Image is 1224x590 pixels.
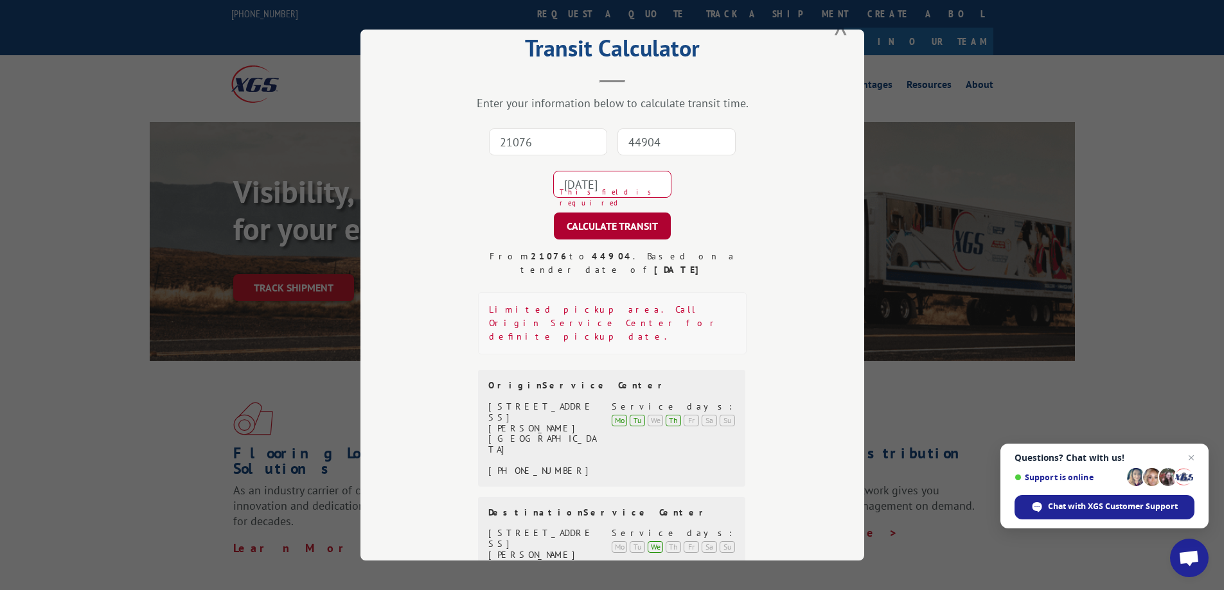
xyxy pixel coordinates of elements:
[488,560,597,582] div: SOLON, OH, 44139
[530,250,569,262] strong: 21076
[684,415,699,426] div: Fr
[488,401,597,433] div: [STREET_ADDRESS][PERSON_NAME]
[488,433,597,455] div: [GEOGRAPHIC_DATA]
[666,541,681,553] div: Th
[648,541,663,553] div: We
[834,8,848,42] button: Close modal
[1048,501,1178,512] span: Chat with XGS Customer Support
[489,128,607,155] input: Origin Zip
[425,96,800,110] div: Enter your information below to calculate transit time.
[702,541,717,553] div: Sa
[720,415,735,426] div: Su
[1015,453,1194,463] span: Questions? Chat with us!
[478,250,747,277] div: From to . Based on a tender date of
[617,128,736,155] input: Dest. Zip
[425,39,800,64] h2: Transit Calculator
[1184,450,1199,465] span: Close chat
[684,541,699,553] div: Fr
[702,415,717,426] div: Sa
[648,415,663,426] div: We
[591,250,632,262] strong: 44904
[653,264,704,275] strong: [DATE]
[666,415,681,426] div: Th
[553,171,671,198] input: Tender Date
[612,415,627,426] div: Mo
[478,292,747,354] div: Limited pickup area. Call Origin Service Center for definite pickup date.
[612,528,735,539] div: Service days:
[488,528,597,560] div: [STREET_ADDRESS][PERSON_NAME]
[560,187,671,208] span: This field is required
[612,541,627,553] div: Mo
[1015,473,1122,482] span: Support is online
[488,465,597,476] div: [PHONE_NUMBER]
[630,415,645,426] div: Tu
[612,401,735,412] div: Service days:
[488,380,735,391] div: Origin Service Center
[630,541,645,553] div: Tu
[488,507,735,518] div: Destination Service Center
[1015,495,1194,519] div: Chat with XGS Customer Support
[554,213,671,239] button: CALCULATE TRANSIT
[720,541,735,553] div: Su
[1170,539,1209,577] div: Open chat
